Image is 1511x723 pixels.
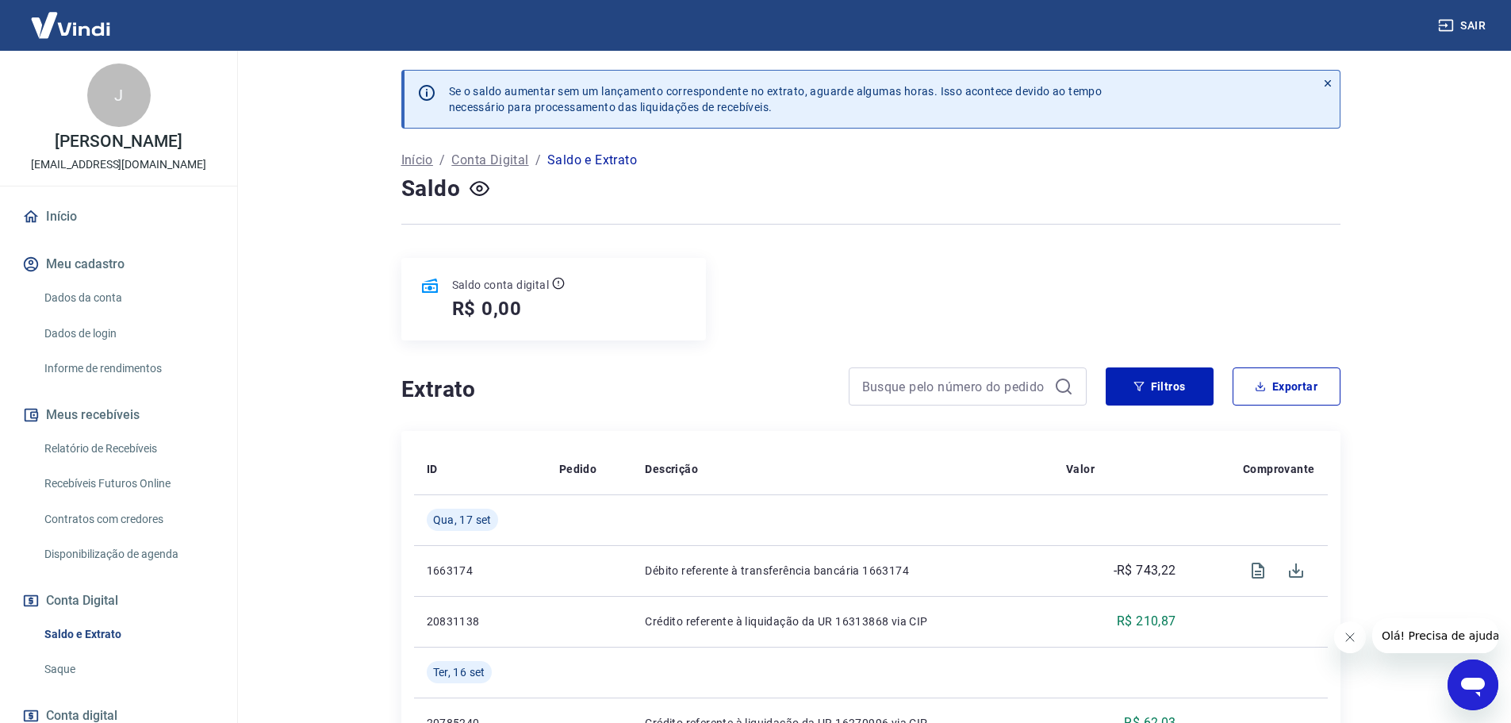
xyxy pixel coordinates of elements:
[1114,561,1176,580] p: -R$ 743,22
[449,83,1103,115] p: Se o saldo aumentar sem um lançamento correspondente no extrato, aguarde algumas horas. Isso acon...
[38,282,218,314] a: Dados da conta
[862,375,1048,398] input: Busque pelo número do pedido
[1243,461,1314,477] p: Comprovante
[87,63,151,127] div: J
[38,538,218,571] a: Disponibilização de agenda
[535,151,541,170] p: /
[439,151,445,170] p: /
[645,461,698,477] p: Descrição
[1372,618,1498,653] iframe: Mensagem da empresa
[547,151,637,170] p: Saldo e Extrato
[401,151,433,170] a: Início
[452,296,523,321] h5: R$ 0,00
[427,613,534,629] p: 20831138
[38,618,218,651] a: Saldo e Extrato
[427,461,438,477] p: ID
[1233,367,1340,406] button: Exportar
[433,512,492,528] span: Qua, 17 set
[427,563,534,579] p: 1663174
[559,461,596,477] p: Pedido
[452,277,550,293] p: Saldo conta digital
[19,1,122,49] img: Vindi
[38,467,218,500] a: Recebíveis Futuros Online
[31,156,206,173] p: [EMAIL_ADDRESS][DOMAIN_NAME]
[1066,461,1095,477] p: Valor
[1239,552,1277,590] span: Visualizar
[19,199,218,234] a: Início
[1448,660,1498,710] iframe: Botão para abrir a janela de mensagens
[1106,367,1214,406] button: Filtros
[10,11,133,24] span: Olá! Precisa de ajuda?
[38,653,218,686] a: Saque
[38,317,218,350] a: Dados de login
[433,664,485,680] span: Ter, 16 set
[38,433,218,465] a: Relatório de Recebíveis
[38,352,218,385] a: Informe de rendimentos
[19,247,218,282] button: Meu cadastro
[19,398,218,433] button: Meus recebíveis
[19,583,218,618] button: Conta Digital
[645,563,1041,579] p: Débito referente à transferência bancária 1663174
[1117,612,1176,631] p: R$ 210,87
[645,613,1041,629] p: Crédito referente à liquidação da UR 16313868 via CIP
[401,173,461,205] h4: Saldo
[55,133,182,150] p: [PERSON_NAME]
[451,151,528,170] a: Conta Digital
[1435,11,1492,40] button: Sair
[38,503,218,536] a: Contratos com credores
[1277,552,1315,590] span: Download
[401,374,830,406] h4: Extrato
[1334,621,1366,653] iframe: Fechar mensagem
